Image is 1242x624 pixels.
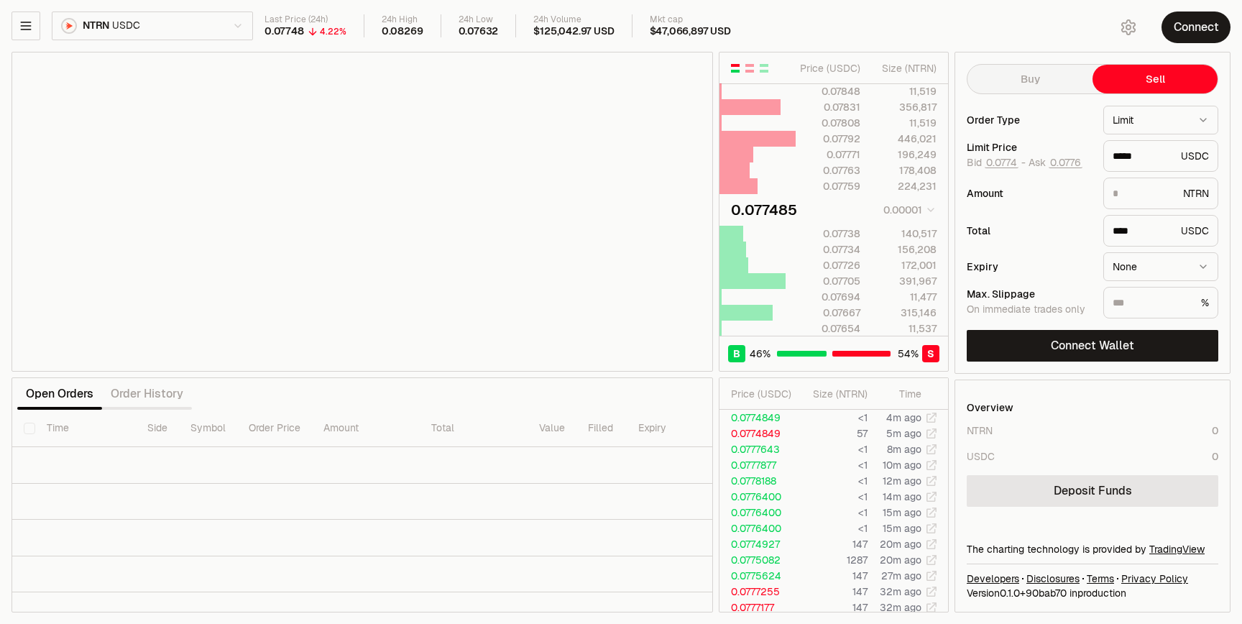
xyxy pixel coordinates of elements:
time: 20m ago [880,554,921,566]
td: <1 [797,441,868,457]
div: 24h High [382,14,423,25]
div: 0.07734 [796,242,860,257]
td: 0.0774849 [719,426,797,441]
td: 0.0774927 [719,536,797,552]
div: 24h Volume [533,14,614,25]
button: Select all [24,423,35,434]
img: NTRN Logo [63,19,75,32]
button: 0.00001 [879,201,937,219]
button: Sell [1092,65,1218,93]
span: 90bab708ddaa548ccbb6af465defaa2c963a3146 [1026,587,1067,600]
td: 0.0777177 [719,600,797,615]
div: 0.07759 [796,179,860,193]
div: $125,042.97 USD [533,25,614,38]
div: 0.077485 [731,200,797,220]
td: <1 [797,410,868,426]
time: 14m ago [883,490,921,503]
div: 24h Low [459,14,499,25]
td: 0.0775082 [719,552,797,568]
div: 0.07726 [796,258,860,272]
div: Time [880,387,921,401]
div: USDC [1103,140,1218,172]
button: Show Sell Orders Only [744,63,755,74]
button: 0.0776 [1049,157,1082,168]
div: 356,817 [873,100,937,114]
td: 0.0777255 [719,584,797,600]
th: Symbol [179,410,237,447]
div: 0.07831 [796,100,860,114]
div: 172,001 [873,258,937,272]
td: <1 [797,489,868,505]
div: 11,519 [873,84,937,98]
div: 4.22% [320,26,346,37]
td: 147 [797,568,868,584]
div: NTRN [1103,178,1218,209]
div: 178,408 [873,163,937,178]
div: The charting technology is provided by [967,542,1218,556]
div: Size ( NTRN ) [809,387,868,401]
td: <1 [797,457,868,473]
td: 1287 [797,552,868,568]
div: Mkt cap [650,14,731,25]
td: 0.0778188 [719,473,797,489]
th: Side [136,410,179,447]
div: 0.07748 [264,25,304,38]
time: 15m ago [883,506,921,519]
span: B [733,347,740,361]
div: 0.07667 [796,306,860,320]
td: 147 [797,536,868,552]
th: Value [528,410,576,447]
a: Privacy Policy [1121,572,1188,586]
div: USDC [1103,215,1218,247]
td: 0.0775624 [719,568,797,584]
td: 0.0777643 [719,441,797,457]
div: 0 [1212,449,1218,464]
span: NTRN [83,19,109,32]
span: 46 % [750,347,770,361]
div: 11,537 [873,321,937,336]
button: Limit [1103,106,1218,134]
button: Connect Wallet [967,330,1218,362]
div: 224,231 [873,179,937,193]
div: 0.07632 [459,25,499,38]
div: 0.07654 [796,321,860,336]
button: None [1103,252,1218,281]
button: Open Orders [17,380,102,408]
td: 0.0776400 [719,489,797,505]
div: Order Type [967,115,1092,125]
div: Version 0.1.0 + in production [967,586,1218,600]
span: USDC [112,19,139,32]
td: 57 [797,426,868,441]
td: 147 [797,584,868,600]
div: Last Price (24h) [264,14,346,25]
div: NTRN [967,423,993,438]
div: 0.07738 [796,226,860,241]
time: 10m ago [883,459,921,472]
td: 0.0776400 [719,520,797,536]
div: Price ( USDC ) [796,61,860,75]
div: Total [967,226,1092,236]
div: 0.07848 [796,84,860,98]
span: S [927,347,934,361]
time: 4m ago [886,411,921,424]
div: 0 [1212,423,1218,438]
th: Total [420,410,528,447]
time: 5m ago [886,427,921,440]
th: Time [35,410,136,447]
a: Deposit Funds [967,475,1218,507]
a: TradingView [1149,543,1205,556]
div: Max. Slippage [967,289,1092,299]
div: 0.07808 [796,116,860,130]
td: 0.0777877 [719,457,797,473]
time: 20m ago [880,538,921,551]
div: 315,146 [873,306,937,320]
div: 0.07763 [796,163,860,178]
td: <1 [797,505,868,520]
button: 0.0774 [985,157,1018,168]
time: 12m ago [883,474,921,487]
td: <1 [797,520,868,536]
div: 156,208 [873,242,937,257]
button: Show Buy and Sell Orders [730,63,741,74]
span: 54 % [898,347,919,361]
div: Size ( NTRN ) [873,61,937,75]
